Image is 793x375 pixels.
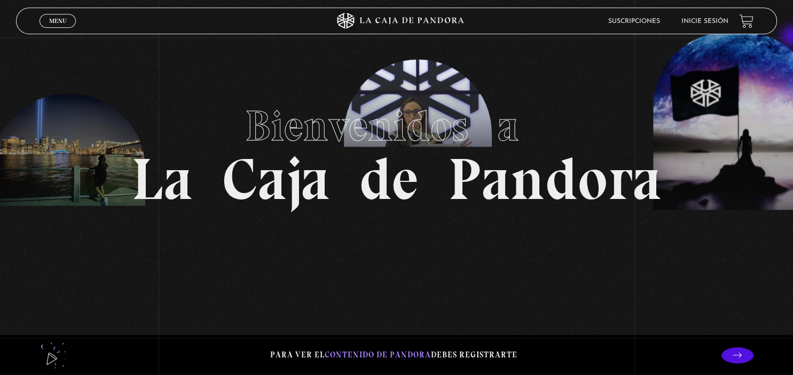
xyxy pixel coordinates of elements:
a: Suscripciones [608,18,660,25]
h1: La Caja de Pandora [131,91,662,209]
a: Inicie sesión [681,18,728,25]
a: View your shopping cart [739,14,753,28]
span: contenido de Pandora [325,350,431,360]
span: Menu [49,18,67,24]
span: Cerrar [45,27,70,34]
span: Bienvenidos a [245,100,548,151]
p: Para ver el debes registrarte [270,348,517,362]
